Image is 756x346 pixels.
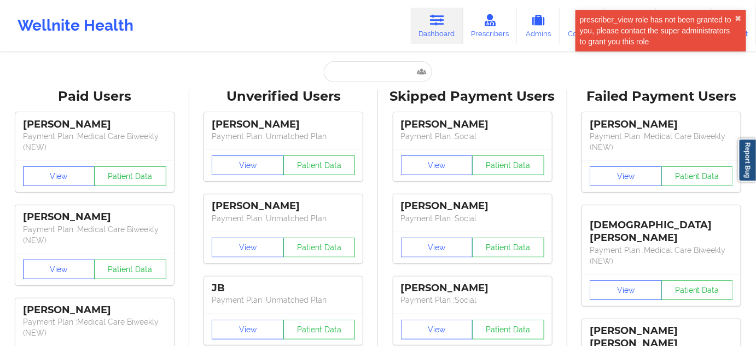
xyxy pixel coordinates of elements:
div: [PERSON_NAME] [23,211,166,223]
p: Payment Plan : Unmatched Plan [212,213,355,224]
div: Unverified Users [197,88,371,105]
button: Patient Data [472,155,544,175]
button: View [401,238,473,257]
button: Patient Data [94,259,166,279]
button: View [23,259,95,279]
button: View [212,320,284,339]
button: Patient Data [283,320,356,339]
div: [PERSON_NAME] [212,118,355,131]
div: [DEMOGRAPHIC_DATA][PERSON_NAME] [590,211,733,244]
a: Report Bug [738,139,756,182]
div: Paid Users [8,88,182,105]
a: Dashboard [411,8,463,44]
div: [PERSON_NAME] [401,282,544,295]
div: [PERSON_NAME] [23,304,166,316]
div: Skipped Payment Users [386,88,560,105]
button: View [212,238,284,257]
p: Payment Plan : Medical Care Biweekly (NEW) [590,245,733,267]
button: Patient Data [283,155,356,175]
button: Patient Data [661,280,734,300]
div: Failed Payment Users [575,88,749,105]
p: Payment Plan : Social [401,295,544,305]
p: Payment Plan : Social [401,213,544,224]
button: View [212,155,284,175]
button: Patient Data [661,166,734,186]
button: View [590,280,662,300]
p: Payment Plan : Social [401,131,544,142]
button: Patient Data [283,238,356,257]
div: prescriber_view role has not been granted to you, please contact the super administrators to gran... [580,14,735,47]
a: Prescribers [463,8,517,44]
p: Payment Plan : Medical Care Biweekly (NEW) [23,316,166,338]
button: Patient Data [94,166,166,186]
button: View [590,166,662,186]
div: [PERSON_NAME] [401,118,544,131]
button: Patient Data [472,238,544,257]
p: Payment Plan : Unmatched Plan [212,131,355,142]
p: Payment Plan : Medical Care Biweekly (NEW) [23,224,166,246]
div: [PERSON_NAME] [23,118,166,131]
div: [PERSON_NAME] [212,200,355,212]
button: View [401,155,473,175]
button: Patient Data [472,320,544,339]
button: View [23,166,95,186]
button: View [401,320,473,339]
p: Payment Plan : Unmatched Plan [212,295,355,305]
div: [PERSON_NAME] [401,200,544,212]
button: close [735,14,742,23]
p: Payment Plan : Medical Care Biweekly (NEW) [23,131,166,153]
a: Coaches [560,8,605,44]
a: Admins [517,8,560,44]
div: [PERSON_NAME] [590,118,733,131]
div: JB [212,282,355,295]
p: Payment Plan : Medical Care Biweekly (NEW) [590,131,733,153]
